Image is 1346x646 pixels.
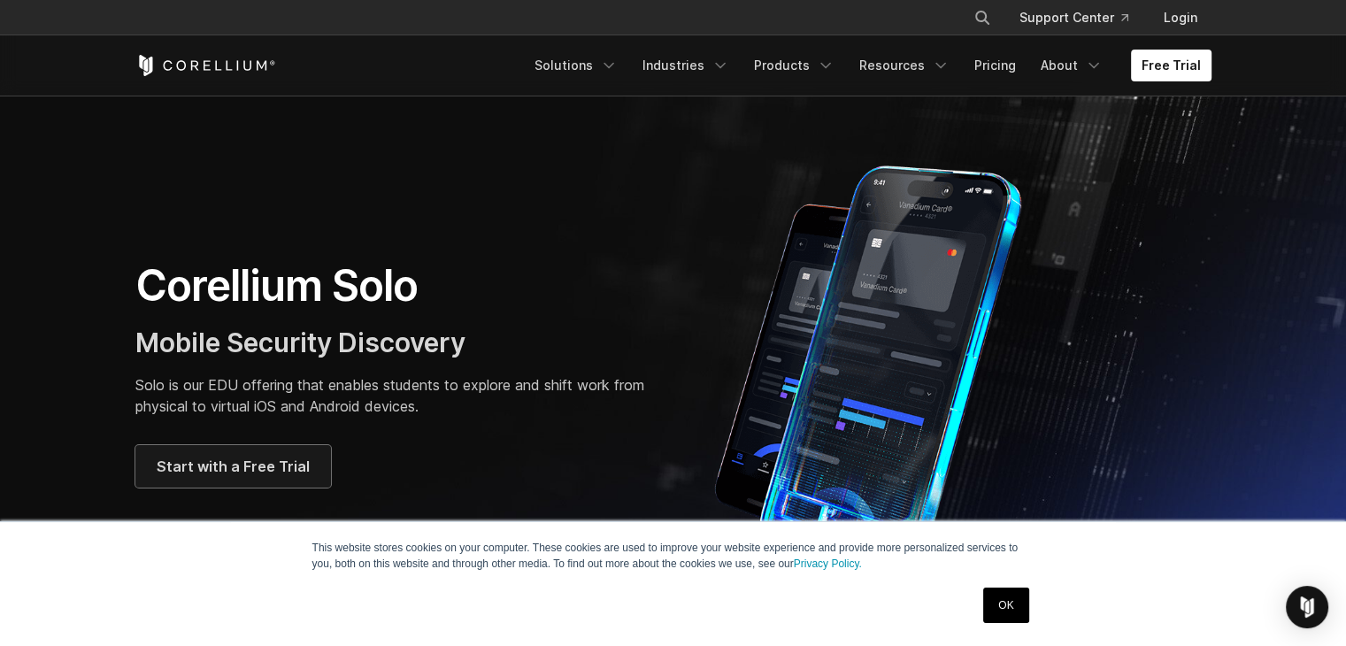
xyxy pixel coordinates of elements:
[1131,50,1211,81] a: Free Trial
[135,445,331,488] a: Start with a Free Trial
[524,50,628,81] a: Solutions
[135,55,276,76] a: Corellium Home
[691,152,1072,595] img: Corellium Solo for mobile app security solutions
[1005,2,1142,34] a: Support Center
[524,50,1211,81] div: Navigation Menu
[983,588,1028,623] a: OK
[794,558,862,570] a: Privacy Policy.
[1150,2,1211,34] a: Login
[1030,50,1113,81] a: About
[632,50,740,81] a: Industries
[964,50,1027,81] a: Pricing
[743,50,845,81] a: Products
[135,259,656,312] h1: Corellium Solo
[1286,586,1328,628] div: Open Intercom Messenger
[952,2,1211,34] div: Navigation Menu
[135,374,656,417] p: Solo is our EDU offering that enables students to explore and shift work from physical to virtual...
[135,327,465,358] span: Mobile Security Discovery
[157,456,310,477] span: Start with a Free Trial
[966,2,998,34] button: Search
[849,50,960,81] a: Resources
[312,540,1034,572] p: This website stores cookies on your computer. These cookies are used to improve your website expe...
